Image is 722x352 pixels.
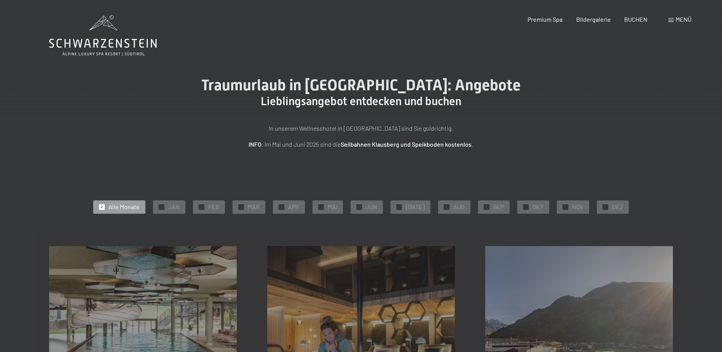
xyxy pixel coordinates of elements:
[493,203,504,211] span: SEP
[288,203,299,211] span: APR
[171,123,551,133] p: In unserem Wellnesshotel in [GEOGRAPHIC_DATA] sind Sie goldrichtig.
[564,204,567,210] span: ✓
[208,203,219,211] span: FEB
[100,204,104,210] span: ✓
[624,16,647,23] a: BUCHEN
[261,94,461,108] span: Lieblingsangebot entdecken und buchen
[485,204,488,210] span: ✓
[572,203,583,211] span: NOV
[612,203,623,211] span: DEZ
[328,203,337,211] span: MAI
[532,203,543,211] span: OKT
[200,204,203,210] span: ✓
[160,204,163,210] span: ✓
[108,203,140,211] span: Alle Monate
[249,141,261,148] strong: INFO
[280,204,283,210] span: ✓
[406,203,425,211] span: [DATE]
[453,203,465,211] span: AUG
[524,204,528,210] span: ✓
[358,204,361,210] span: ✓
[604,204,607,210] span: ✓
[676,16,692,23] span: Menü
[398,204,401,210] span: ✓
[240,204,243,210] span: ✓
[576,16,611,23] a: Bildergalerie
[168,203,180,211] span: JAN
[341,141,472,148] strong: Seilbahnen Klausberg und Speikboden kostenlos
[445,204,448,210] span: ✓
[528,16,563,23] a: Premium Spa
[171,139,551,149] p: : Im Mai und Juni 2025 sind die .
[366,203,377,211] span: JUN
[201,76,521,94] span: Traumurlaub in [GEOGRAPHIC_DATA]: Angebote
[320,204,323,210] span: ✓
[248,203,260,211] span: MAR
